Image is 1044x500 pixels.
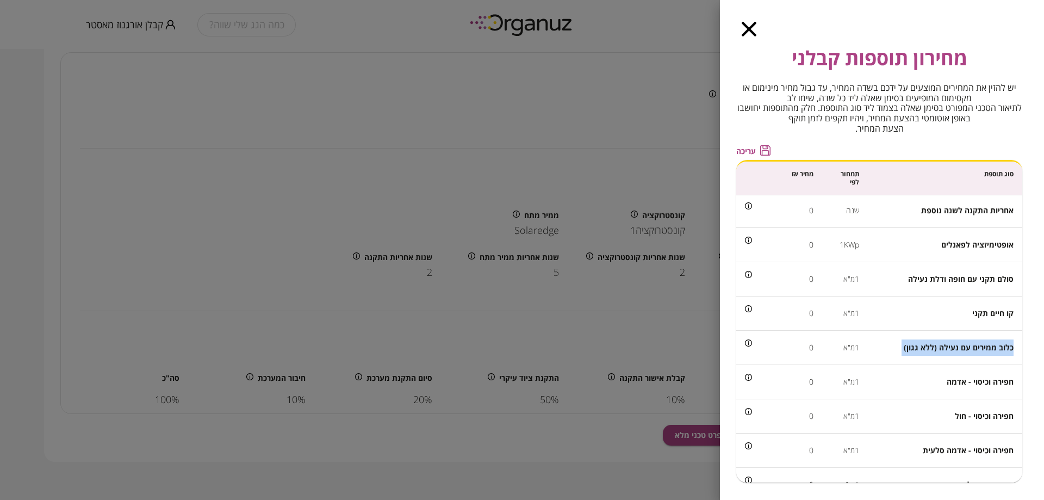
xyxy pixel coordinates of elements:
[809,239,813,250] span: 0
[809,445,813,455] span: 0
[972,308,1014,318] span: קו חיים תקני
[822,399,868,434] td: 1מ"א
[809,308,813,318] span: 0
[736,146,756,156] span: עריכה
[809,411,813,421] span: 0
[822,331,868,365] td: 1מ"א
[822,228,868,262] td: 1KWp
[736,162,822,195] th: מחיר ₪
[809,274,813,284] span: 0
[904,342,1014,353] span: כלוב ממירים עם נעילה (ללא גגון)
[868,162,1022,195] th: סוג תוספת
[822,194,868,228] td: שנה
[822,297,868,331] td: 1מ"א
[809,342,813,353] span: 0
[809,376,813,387] span: 0
[822,262,868,297] td: 1מ"א
[921,205,1014,215] span: אחריות התקנה לשנה נוספת
[809,205,813,215] span: 0
[822,434,868,468] td: 1מ"א
[809,479,813,490] span: 0
[822,365,868,399] td: 1מ"א
[941,239,1014,250] span: אופטימיזציה לפאנלים
[947,376,1014,387] span: חפירה וכיסוי - אדמה
[736,83,1022,133] span: יש להזין את המחירים המוצעים על ידכם בשדה המחיר, עד גבול מחיר מינימום או מקסימום המופיעים בסימן שא...
[792,44,967,73] span: מחירון תוספות קבלני
[822,162,868,195] th: תמחור לפי
[939,479,1014,490] span: חפירה באספלט + כיסוי
[955,411,1014,421] span: חפירה וכיסוי - חול
[923,445,1014,455] span: חפירה וכיסוי - אדמה סלעית
[736,145,770,156] button: עריכה
[908,274,1014,284] span: סולם תקני עם חופה ודלת נעילה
